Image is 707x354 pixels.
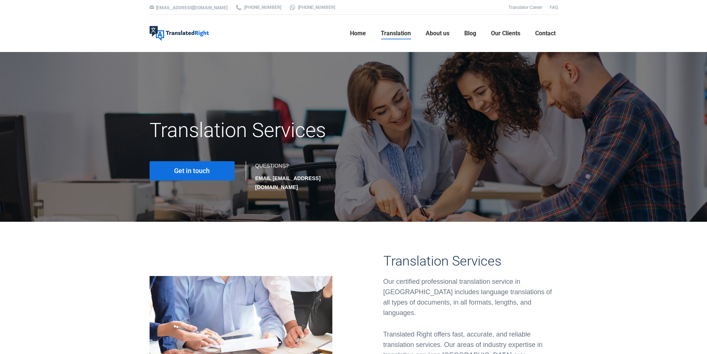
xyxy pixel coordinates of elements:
[174,167,210,175] span: Get in touch
[350,30,366,37] span: Home
[489,22,523,45] a: Our Clients
[464,30,476,37] span: Blog
[491,30,520,37] span: Our Clients
[235,4,281,11] a: [PHONE_NUMBER]
[150,26,209,41] img: Translated Right
[156,5,228,10] a: [EMAIL_ADDRESS][DOMAIN_NAME]
[550,5,558,10] a: FAQ
[383,253,558,269] h3: Translation Services
[383,276,558,318] div: Our certified professional translation service in [GEOGRAPHIC_DATA] includes language translation...
[348,22,368,45] a: Home
[255,161,346,192] div: QUESTIONS?
[289,4,335,11] a: [PHONE_NUMBER]
[150,118,418,143] h1: Translation Services
[423,22,452,45] a: About us
[379,22,413,45] a: Translation
[255,175,321,190] strong: EMAIL [EMAIL_ADDRESS][DOMAIN_NAME]
[535,30,556,37] span: Contact
[508,5,542,10] a: Translator Career
[462,22,478,45] a: Blog
[426,30,449,37] span: About us
[150,161,235,181] a: Get in touch
[381,30,411,37] span: Translation
[533,22,558,45] a: Contact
